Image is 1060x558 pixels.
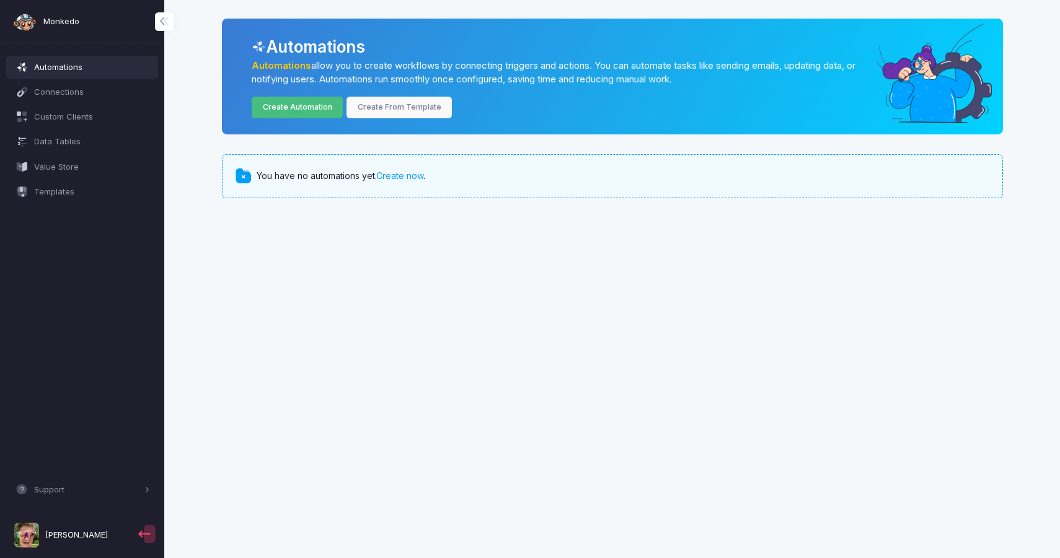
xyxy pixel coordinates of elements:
a: Create Automation [252,97,343,118]
a: Templates [6,180,159,203]
img: monkedo-logo-dark.png [12,9,37,34]
span: You have no automations yet. . [257,170,425,183]
a: Value Store [6,155,159,178]
a: Create now [376,170,423,181]
button: Support [6,479,159,501]
span: [PERSON_NAME] [45,529,108,541]
a: Custom Clients [6,106,159,128]
a: [PERSON_NAME] [6,518,136,553]
span: Automations [34,61,150,74]
span: Support [34,484,141,496]
span: Data Tables [34,136,150,148]
a: Connections [6,81,159,103]
span: Custom Clients [34,111,150,123]
a: Automations [252,60,311,71]
span: Monkedo [43,15,79,28]
a: Create From Template [347,97,452,118]
a: Automations [6,56,159,78]
img: profile [14,523,39,547]
div: Automations [252,35,984,59]
a: Monkedo [12,9,79,34]
p: allow you to create workflows by connecting triggers and actions. You can automate tasks like sen... [252,59,873,87]
span: Value Store [34,161,150,173]
a: Data Tables [6,131,159,153]
span: Templates [34,186,150,198]
span: Connections [34,86,150,98]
